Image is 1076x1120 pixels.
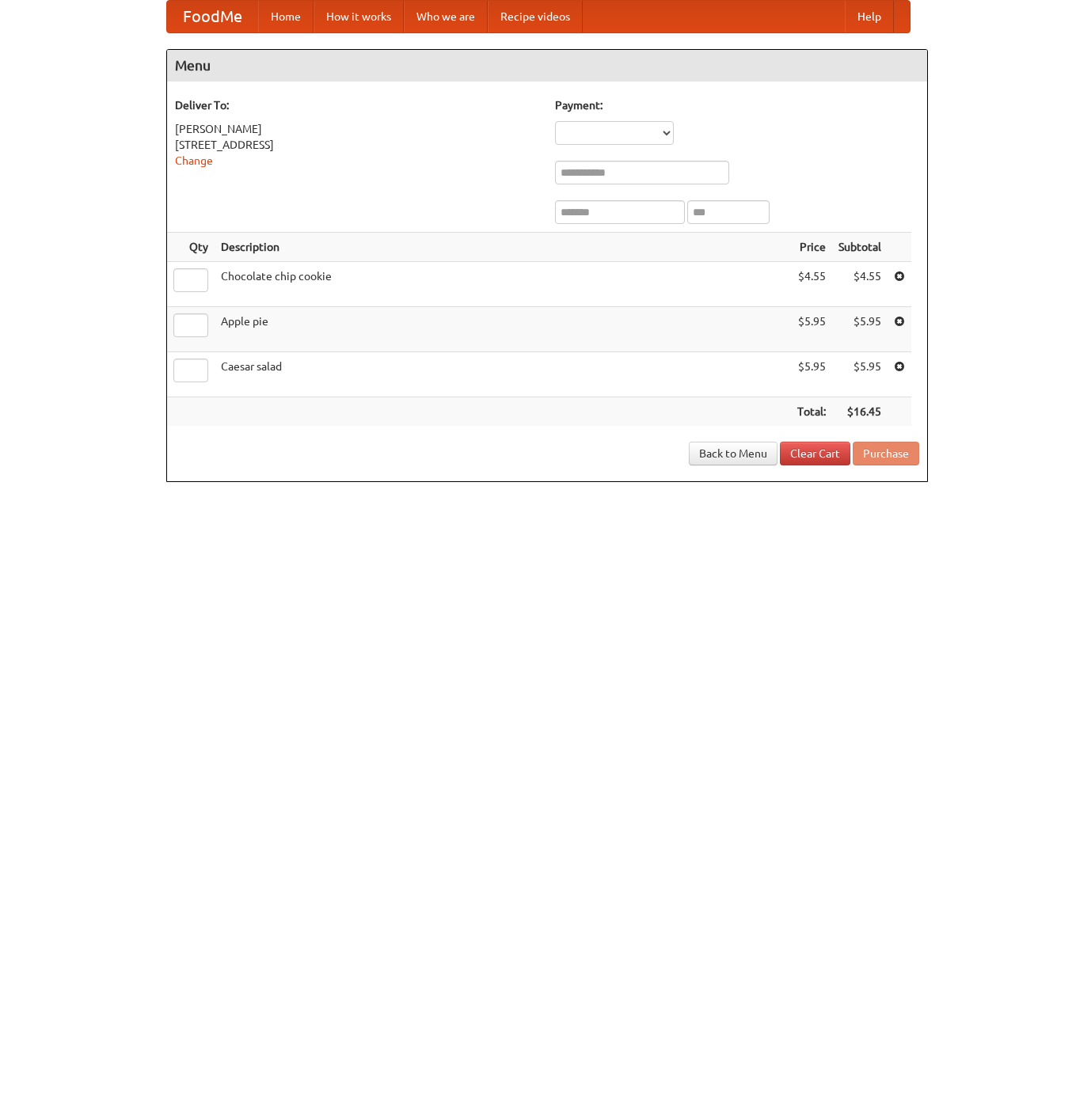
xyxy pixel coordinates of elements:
[215,233,791,262] th: Description
[832,307,888,352] td: $5.95
[215,307,791,352] td: Apple pie
[832,233,888,262] th: Subtotal
[555,97,919,113] h5: Payment:
[832,352,888,397] td: $5.95
[791,307,832,352] td: $5.95
[832,262,888,307] td: $4.55
[832,397,888,427] th: $16.45
[845,1,894,32] a: Help
[175,154,213,167] a: Change
[780,442,850,465] a: Clear Cart
[167,1,258,32] a: FoodMe
[853,442,919,465] button: Purchase
[488,1,583,32] a: Recipe videos
[791,352,832,397] td: $5.95
[689,442,778,465] a: Back to Menu
[791,262,832,307] td: $4.55
[215,262,791,307] td: Chocolate chip cookie
[175,121,539,137] div: [PERSON_NAME]
[404,1,488,32] a: Who we are
[791,233,832,262] th: Price
[175,137,539,153] div: [STREET_ADDRESS]
[215,352,791,397] td: Caesar salad
[175,97,539,113] h5: Deliver To:
[167,50,927,82] h4: Menu
[314,1,404,32] a: How it works
[791,397,832,427] th: Total:
[167,233,215,262] th: Qty
[258,1,314,32] a: Home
